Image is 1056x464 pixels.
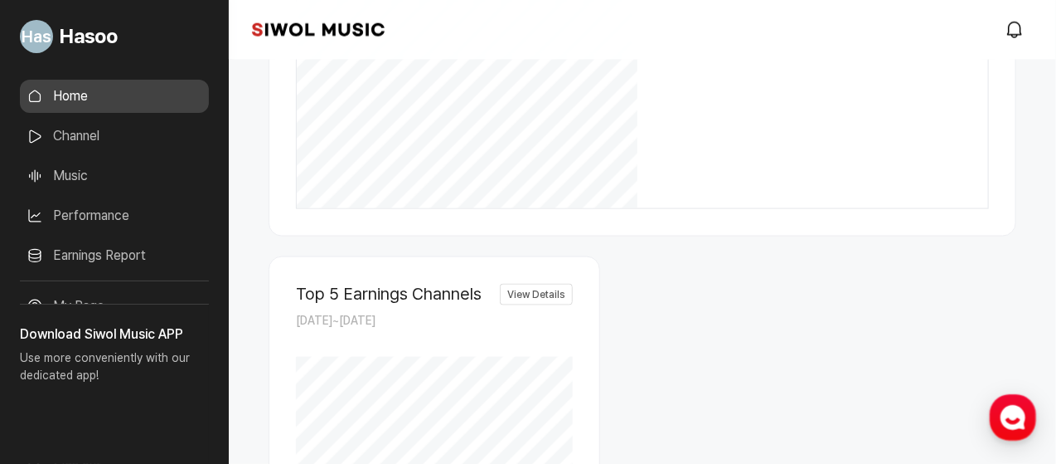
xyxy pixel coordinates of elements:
[296,284,482,304] h2: Top 5 Earnings Channels
[20,239,209,272] a: Earnings Report
[1000,13,1033,46] a: modal.notifications
[20,159,209,193] a: Music
[42,351,71,364] span: Home
[138,352,186,365] span: Messages
[20,290,209,323] a: My Page
[20,325,209,344] h3: Download Siwol Music APP
[20,199,209,232] a: Performance
[214,326,318,368] a: Settings
[20,80,209,113] a: Home
[20,344,209,398] p: Use more conveniently with our dedicated app!
[109,326,214,368] a: Messages
[20,120,209,153] a: Channel
[296,314,375,327] span: [DATE] ~ [DATE]
[245,351,286,364] span: Settings
[500,284,573,305] a: View Details
[20,13,209,60] a: Go to My Profile
[60,22,118,51] span: Hasoo
[5,326,109,368] a: Home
